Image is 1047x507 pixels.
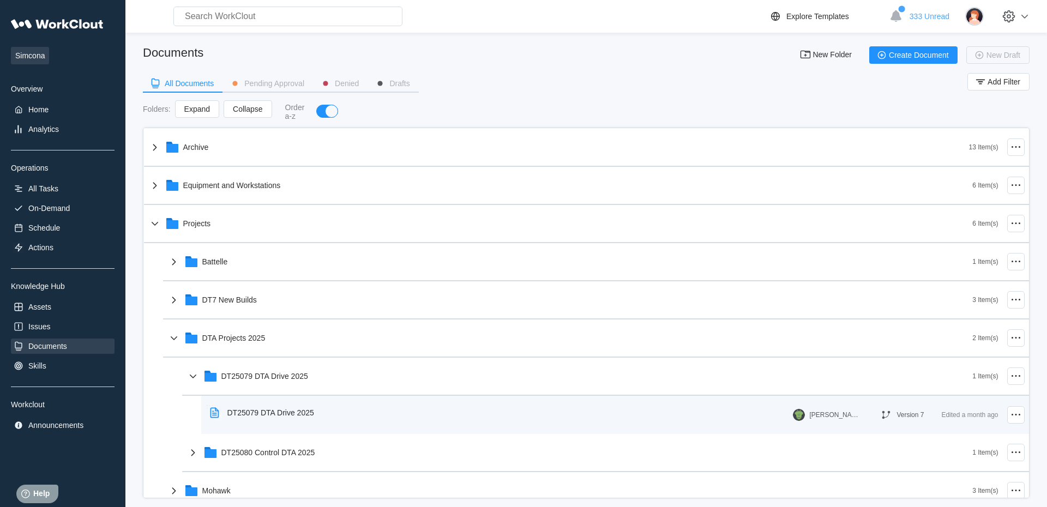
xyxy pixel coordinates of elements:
[11,164,115,172] div: Operations
[28,361,46,370] div: Skills
[972,220,998,227] div: 6 Item(s)
[313,75,368,92] button: Denied
[986,51,1020,59] span: New Draft
[184,105,210,113] span: Expand
[202,295,257,304] div: DT7 New Builds
[11,122,115,137] a: Analytics
[11,181,115,196] a: All Tasks
[11,220,115,236] a: Schedule
[224,100,272,118] button: Collapse
[28,303,51,311] div: Assets
[221,448,315,457] div: DT25080 Control DTA 2025
[972,487,998,494] div: 3 Item(s)
[28,204,70,213] div: On-Demand
[972,182,998,189] div: 6 Item(s)
[972,258,998,265] div: 1 Item(s)
[869,46,958,64] button: Create Document
[988,78,1020,86] span: Add Filter
[183,219,211,228] div: Projects
[368,75,418,92] button: Drafts
[221,372,308,381] div: DT25079 DTA Drive 2025
[11,319,115,334] a: Issues
[183,181,281,190] div: Equipment and Workstations
[769,10,884,23] a: Explore Templates
[972,296,998,304] div: 3 Item(s)
[222,75,313,92] button: Pending Approval
[202,257,228,266] div: Battelle
[809,411,858,419] div: [PERSON_NAME]
[793,409,805,421] img: gator.png
[233,105,262,113] span: Collapse
[285,103,306,120] div: Order a-z
[972,334,998,342] div: 2 Item(s)
[966,46,1030,64] button: New Draft
[967,73,1030,90] button: Add Filter
[968,143,998,151] div: 13 Item(s)
[335,80,359,87] div: Denied
[183,143,209,152] div: Archive
[11,339,115,354] a: Documents
[28,243,53,252] div: Actions
[143,105,171,113] div: Folders :
[28,322,50,331] div: Issues
[202,486,231,495] div: Mohawk
[28,224,60,232] div: Schedule
[896,411,924,419] div: Version 7
[11,47,49,64] span: Simcona
[11,240,115,255] a: Actions
[143,75,222,92] button: All Documents
[11,282,115,291] div: Knowledge Hub
[972,449,998,456] div: 1 Item(s)
[889,51,949,59] span: Create Document
[972,372,998,380] div: 1 Item(s)
[786,12,849,21] div: Explore Templates
[11,84,115,93] div: Overview
[389,80,410,87] div: Drafts
[28,184,58,193] div: All Tasks
[910,12,949,21] span: 333 Unread
[11,418,115,433] a: Announcements
[28,342,67,351] div: Documents
[11,358,115,373] a: Skills
[227,408,314,417] div: DT25079 DTA Drive 2025
[11,400,115,409] div: Workclout
[813,51,852,59] span: New Folder
[941,408,998,421] div: Edited a month ago
[202,334,266,342] div: DTA Projects 2025
[175,100,219,118] button: Expand
[244,80,304,87] div: Pending Approval
[11,102,115,117] a: Home
[165,80,214,87] div: All Documents
[143,46,203,60] div: Documents
[173,7,402,26] input: Search WorkClout
[28,421,83,430] div: Announcements
[28,105,49,114] div: Home
[11,299,115,315] a: Assets
[28,125,59,134] div: Analytics
[793,46,861,64] button: New Folder
[11,201,115,216] a: On-Demand
[965,7,984,26] img: user-2.png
